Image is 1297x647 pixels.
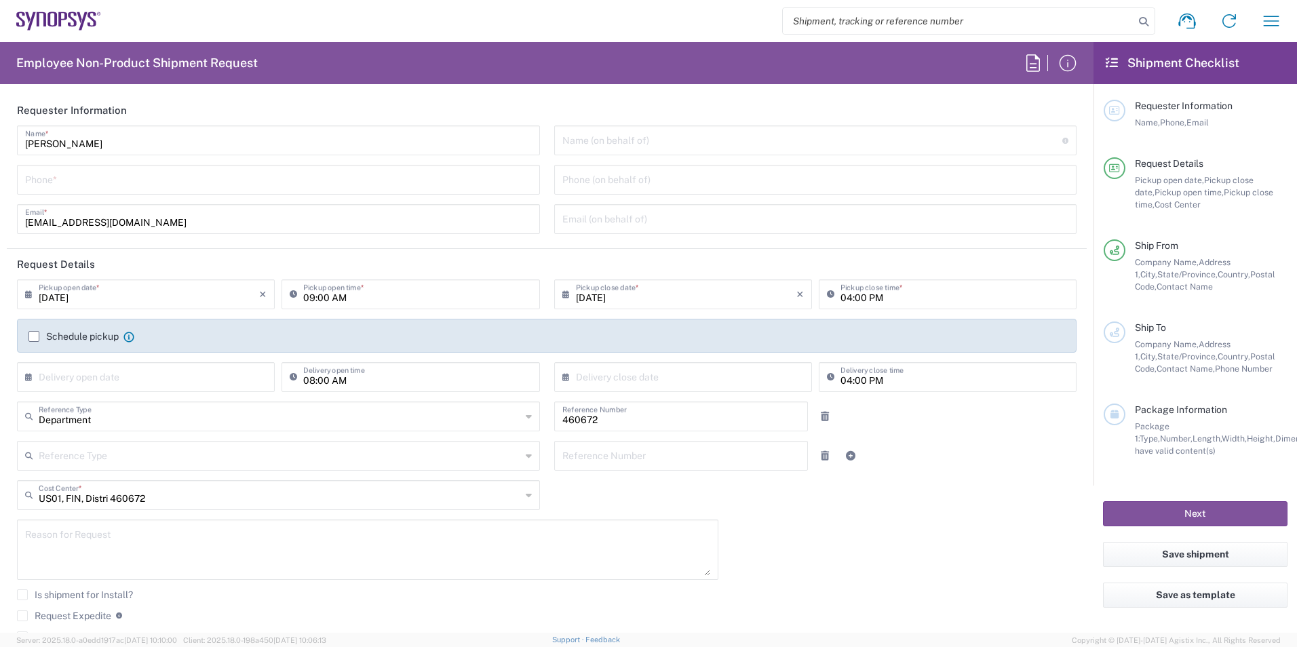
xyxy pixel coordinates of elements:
a: Remove Reference [815,407,834,426]
span: Number, [1160,433,1193,444]
span: Ship From [1135,240,1178,251]
span: [DATE] 10:06:13 [273,636,326,644]
span: [DATE] 10:10:00 [124,636,177,644]
span: Contact Name, [1157,364,1215,374]
a: Remove Reference [815,446,834,465]
i: × [796,283,804,305]
span: Company Name, [1135,339,1199,349]
button: Save as template [1103,583,1288,608]
i: × [259,283,267,305]
span: Server: 2025.18.0-a0edd1917ac [16,636,177,644]
h2: Shipment Checklist [1106,55,1239,71]
span: Pickup open time, [1155,187,1224,197]
label: Schedule pickup [28,331,119,342]
span: Ship To [1135,322,1166,333]
label: Is shipment for Install? [17,589,133,600]
span: Phone Number [1215,364,1273,374]
button: Save shipment [1103,542,1288,567]
a: Add Reference [841,446,860,465]
span: Height, [1247,433,1275,444]
label: Return label required [17,631,125,642]
span: Country, [1218,269,1250,279]
input: Shipment, tracking or reference number [783,8,1134,34]
span: State/Province, [1157,269,1218,279]
button: Next [1103,501,1288,526]
span: Country, [1218,351,1250,361]
span: Request Details [1135,158,1203,169]
span: Requester Information [1135,100,1233,111]
span: Company Name, [1135,257,1199,267]
span: Type, [1140,433,1160,444]
label: Request Expedite [17,610,111,621]
span: Width, [1222,433,1247,444]
span: Copyright © [DATE]-[DATE] Agistix Inc., All Rights Reserved [1072,634,1281,646]
h2: Request Details [17,258,95,271]
a: Support [552,635,586,644]
span: Package Information [1135,404,1227,415]
span: City, [1140,269,1157,279]
span: Email [1186,117,1209,128]
span: Cost Center [1155,199,1201,210]
span: Client: 2025.18.0-198a450 [183,636,326,644]
span: City, [1140,351,1157,361]
span: Package 1: [1135,421,1169,444]
span: Pickup open date, [1135,175,1204,185]
span: Contact Name [1157,281,1213,292]
h2: Requester Information [17,104,127,117]
span: Phone, [1160,117,1186,128]
h2: Employee Non-Product Shipment Request [16,55,258,71]
span: Name, [1135,117,1160,128]
a: Feedback [585,635,620,644]
span: Length, [1193,433,1222,444]
span: State/Province, [1157,351,1218,361]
